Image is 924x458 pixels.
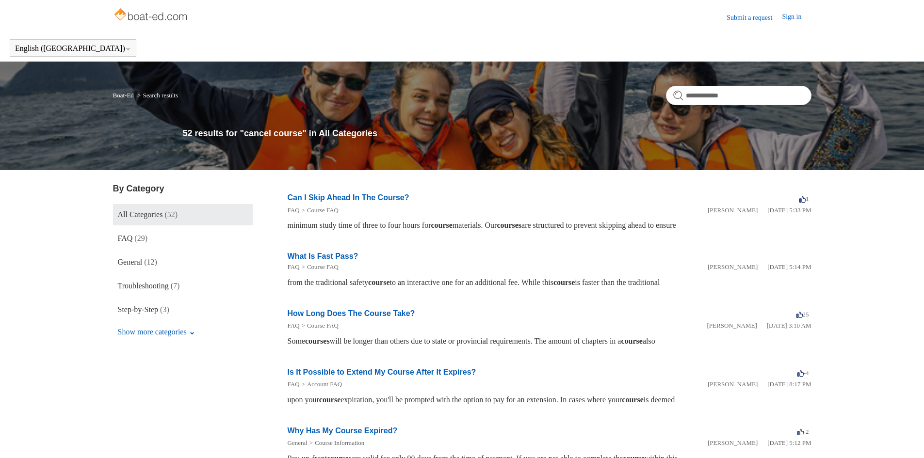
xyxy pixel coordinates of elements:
[288,206,300,214] a: FAQ
[767,439,811,446] time: 01/05/2024, 17:12
[118,282,169,290] span: Troubleshooting
[799,195,809,202] span: 1
[288,426,398,435] a: Why Has My Course Expired?
[708,205,758,215] li: [PERSON_NAME]
[134,234,147,242] span: (29)
[288,335,811,347] div: Some will be longer than others due to state or provincial requirements. The amount of chapters i...
[797,428,809,435] span: -2
[118,305,159,314] span: Step-by-Step
[288,252,358,260] a: What Is Fast Pass?
[288,379,300,389] li: FAQ
[160,305,169,314] span: (3)
[113,6,190,25] img: Boat-Ed Help Center home page
[708,262,758,272] li: [PERSON_NAME]
[767,206,811,214] time: 01/05/2024, 17:33
[288,439,308,446] a: General
[118,258,143,266] span: General
[113,275,253,297] a: Troubleshooting (7)
[288,394,811,406] div: upon your expiration, you'll be prompted with the option to pay for an extension. In cases where ...
[319,395,340,404] em: course
[782,12,811,23] a: Sign in
[135,92,178,99] li: Search results
[288,262,300,272] li: FAQ
[288,220,811,231] div: minimum study time of three to four hours for materials. Our are structured to prevent skipping a...
[288,380,300,388] a: FAQ
[15,44,131,53] button: English ([GEOGRAPHIC_DATA])
[288,368,476,376] a: Is It Possible to Extend My Course After It Expires?
[892,426,917,451] div: Live chat
[497,221,521,229] em: courses
[113,204,253,225] a: All Categories (52)
[113,92,136,99] li: Boat-Ed
[288,193,409,202] a: Can I Skip Ahead In The Course?
[113,228,253,249] a: FAQ (29)
[307,206,339,214] a: Course FAQ
[307,380,342,388] a: Account FAQ
[171,282,180,290] span: (7)
[113,92,134,99] a: Boat-Ed
[553,278,575,286] em: course
[300,205,339,215] li: Course FAQ
[113,323,200,341] button: Show more categories
[431,221,452,229] em: course
[666,86,811,105] input: Search
[118,234,133,242] span: FAQ
[288,322,300,329] a: FAQ
[288,309,415,317] a: How Long Does The Course Take?
[708,379,758,389] li: [PERSON_NAME]
[288,277,811,288] div: from the traditional safety to an interactive one for an additional fee. While this is faster tha...
[300,262,339,272] li: Course FAQ
[288,321,300,331] li: FAQ
[183,127,811,140] h1: 52 results for "cancel course" in All Categories
[707,321,757,331] li: [PERSON_NAME]
[622,395,643,404] em: course
[144,258,157,266] span: (12)
[118,210,163,219] span: All Categories
[796,311,809,318] span: 25
[300,321,339,331] li: Course FAQ
[621,337,642,345] em: course
[113,252,253,273] a: General (12)
[307,322,339,329] a: Course FAQ
[708,438,758,448] li: [PERSON_NAME]
[767,380,811,388] time: 03/15/2022, 20:17
[307,263,339,270] a: Course FAQ
[113,182,253,195] h3: By Category
[315,439,364,446] a: Course Information
[305,337,330,345] em: courses
[767,263,811,270] time: 01/05/2024, 17:14
[113,299,253,320] a: Step-by-Step (3)
[797,369,809,377] span: -4
[300,379,342,389] li: Account FAQ
[727,13,782,23] a: Submit a request
[288,205,300,215] li: FAQ
[767,322,811,329] time: 03/14/2022, 03:10
[368,278,389,286] em: course
[164,210,178,219] span: (52)
[288,263,300,270] a: FAQ
[288,438,308,448] li: General
[308,438,365,448] li: Course Information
